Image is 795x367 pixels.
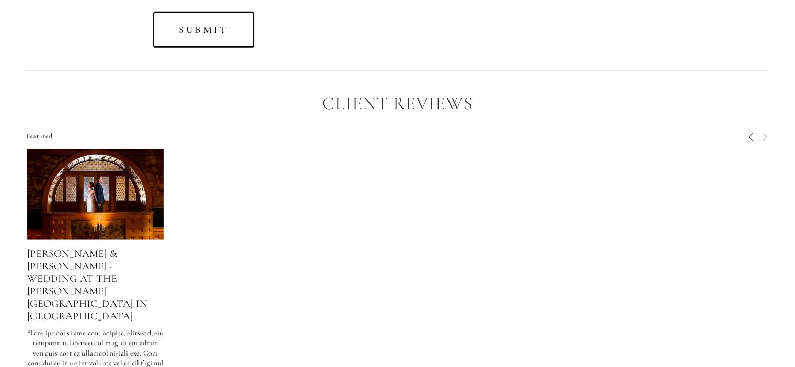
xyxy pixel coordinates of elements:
[27,149,164,240] img: NICK &amp; LINDSEY - WEDDING AT THE GLOVER MANSION IN SPOKANE
[27,247,147,323] a: [PERSON_NAME] & [PERSON_NAME] - WEDDING AT THE [PERSON_NAME][GEOGRAPHIC_DATA] IN [GEOGRAPHIC_DATA]
[747,132,755,141] span: Previous
[179,23,228,35] span: Submit
[26,93,769,114] h2: Client Reviews
[761,132,769,141] span: Next
[26,132,53,140] span: Featured
[153,12,254,48] button: SubmitSubmit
